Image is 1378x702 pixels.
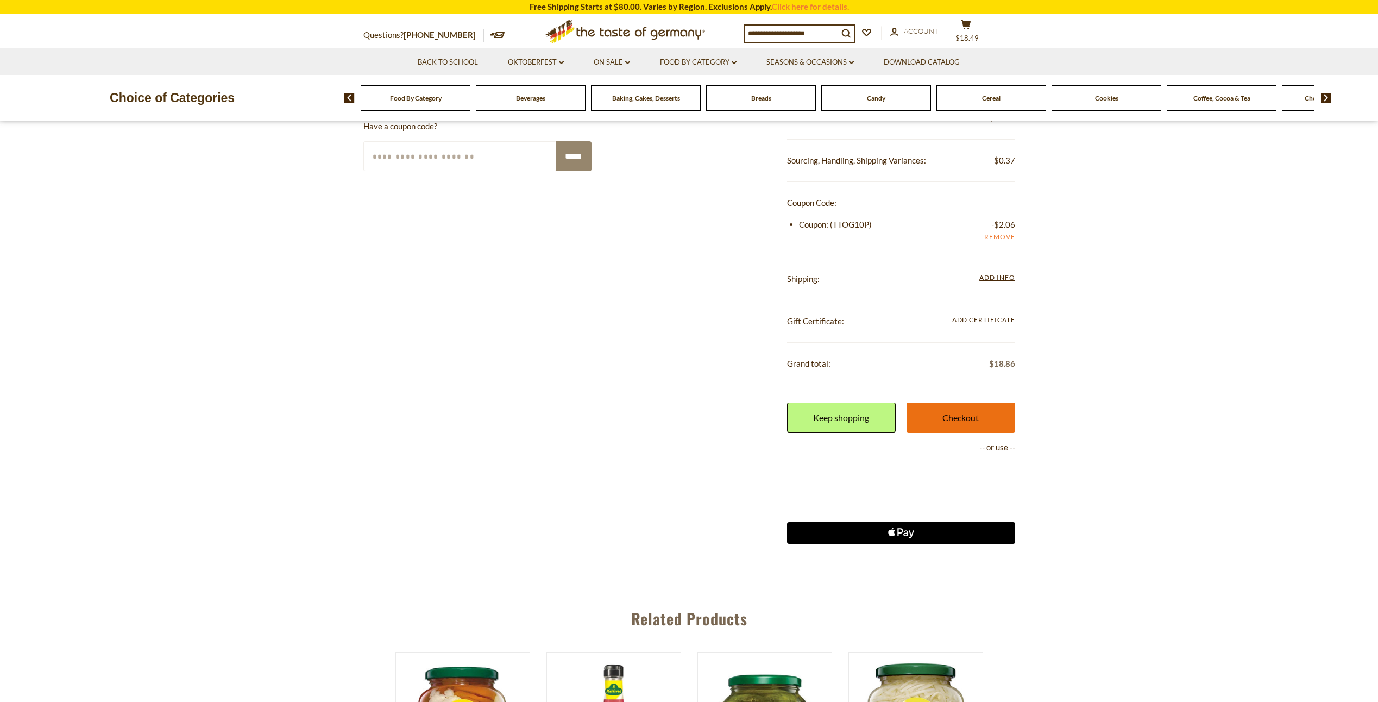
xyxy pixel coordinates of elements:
[418,57,478,68] a: Back to School
[867,94,885,102] a: Candy
[363,28,484,42] p: Questions?
[404,30,476,40] a: [PHONE_NUMBER]
[994,154,1015,167] span: $0.37
[884,57,960,68] a: Download Catalog
[904,27,939,35] span: Account
[660,57,737,68] a: Food By Category
[952,315,1015,327] span: Add Certificate
[955,34,979,42] span: $18.49
[344,93,355,103] img: previous arrow
[982,94,1001,102] a: Cereal
[1095,94,1118,102] a: Cookies
[979,273,1015,281] span: Add Info
[907,403,1015,433] a: Checkout
[508,57,564,68] a: Oktoberfest
[612,94,680,102] a: Baking, Cakes, Desserts
[1321,93,1331,103] img: next arrow
[787,462,1015,484] iframe: PayPal-paypal
[787,403,896,433] a: Keep shopping
[890,26,939,37] a: Account
[516,94,545,102] a: Beverages
[989,357,1015,371] span: $18.86
[991,218,1015,231] span: -$2.06
[787,492,1015,514] iframe: PayPal-paylater
[594,57,630,68] a: On Sale
[984,231,1015,243] a: Remove
[787,155,926,165] span: Sourcing, Handling, Shipping Variances:
[312,594,1067,638] div: Related Products
[799,218,1015,231] li: Coupon: (TTOG10P)
[390,94,442,102] a: Food By Category
[766,57,854,68] a: Seasons & Occasions
[787,316,844,326] span: Gift Certificate:
[787,441,1015,454] p: -- or use --
[751,94,771,102] a: Breads
[787,198,836,208] span: Coupon Code:
[950,20,983,47] button: $18.49
[1193,94,1250,102] a: Coffee, Cocoa & Tea
[363,120,592,133] p: Have a coupon code?
[787,359,830,368] span: Grand total:
[787,274,820,284] span: Shipping:
[1305,94,1369,102] a: Chocolate & Marzipan
[772,2,849,11] a: Click here for details.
